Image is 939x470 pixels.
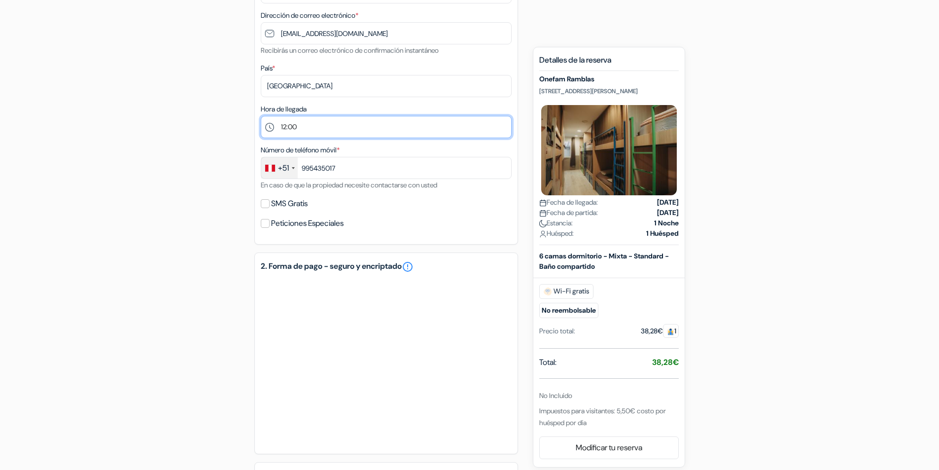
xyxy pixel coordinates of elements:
[667,328,674,335] img: guest.svg
[261,22,512,44] input: Introduzca la dirección de correo electrónico
[663,324,679,338] span: 1
[261,157,298,179] div: Peru (Perú): +51
[652,357,679,367] strong: 38,28€
[271,287,502,436] iframe: Campo de entrada seguro para el pago
[261,10,358,21] label: Dirección de correo electrónico
[539,218,573,228] span: Estancia:
[539,220,547,227] img: moon.svg
[261,261,512,273] h5: 2. Forma de pago - seguro y encriptado
[539,303,598,318] small: No reembolsable
[261,157,512,179] input: 912 345 678
[539,87,679,95] p: [STREET_ADDRESS][PERSON_NAME]
[271,197,308,211] label: SMS Gratis
[657,197,679,208] strong: [DATE]
[539,228,574,239] span: Huésped:
[261,104,307,114] label: Hora de llegada
[278,162,289,174] div: +51
[539,199,547,207] img: calendar.svg
[657,208,679,218] strong: [DATE]
[539,406,666,427] span: Impuestos para visitantes: 5,50€ costo por huésped por día
[654,218,679,228] strong: 1 Noche
[539,230,547,238] img: user_icon.svg
[261,63,275,73] label: País
[540,438,678,457] a: Modificar tu reserva
[261,145,340,155] label: Número de teléfono móvil
[646,228,679,239] strong: 1 Huésped
[261,46,439,55] small: Recibirás un correo electrónico de confirmación instantáneo
[544,288,552,295] img: free_wifi.svg
[539,357,556,368] span: Total:
[539,326,575,336] div: Precio total:
[539,391,679,401] div: No Incluido
[539,55,679,71] h5: Detalles de la reserva
[271,217,344,230] label: Peticiones Especiales
[539,252,669,271] b: 6 camas dormitorio - Mixta - Standard - Baño compartido
[539,75,679,83] h5: Onefam Ramblas
[539,208,598,218] span: Fecha de partida:
[539,210,547,217] img: calendar.svg
[539,284,593,299] span: Wi-Fi gratis
[539,197,598,208] span: Fecha de llegada:
[641,326,679,336] div: 38,28€
[402,261,414,273] a: error_outline
[261,181,437,189] small: En caso de que la propiedad necesite contactarse con usted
